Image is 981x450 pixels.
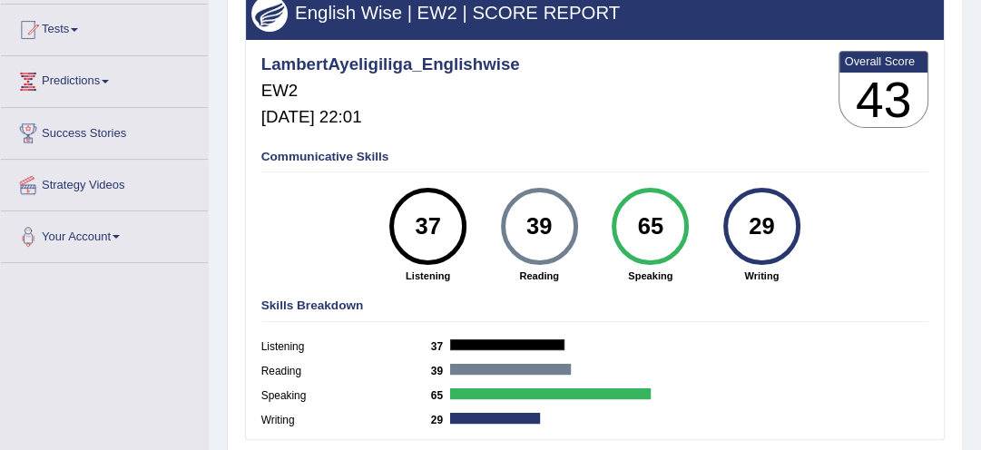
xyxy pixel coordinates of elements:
label: Speaking [261,388,431,405]
b: 39 [431,365,451,377]
div: 65 [623,194,679,259]
a: Tests [1,5,208,50]
div: 29 [733,194,790,259]
h5: [DATE] 22:01 [261,108,520,127]
strong: Writing [714,269,810,283]
div: 39 [511,194,567,259]
a: Success Stories [1,108,208,153]
strong: Speaking [603,269,699,283]
h3: English Wise | EW2 | SCORE REPORT [251,3,937,23]
b: 65 [431,389,451,402]
a: Predictions [1,56,208,102]
b: Overall Score [845,54,923,68]
h4: Communicative Skills [261,151,929,164]
b: 37 [431,340,451,353]
h4: Skills Breakdown [261,299,929,313]
b: 29 [431,414,451,426]
strong: Listening [380,269,476,283]
label: Writing [261,413,431,429]
h4: LambertAyeligiliga_Englishwise [261,55,520,74]
label: Reading [261,364,431,380]
label: Listening [261,339,431,356]
strong: Reading [491,269,587,283]
a: Your Account [1,211,208,257]
h3: 43 [839,73,928,128]
h5: EW2 [261,82,520,101]
div: 37 [399,194,456,259]
a: Strategy Videos [1,160,208,205]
